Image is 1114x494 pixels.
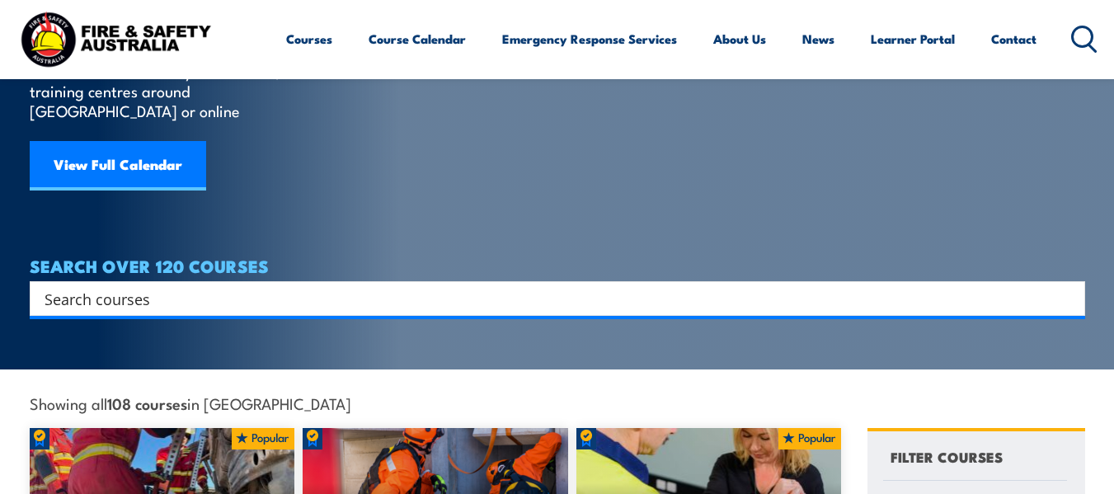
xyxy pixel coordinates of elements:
form: Search form [48,287,1052,310]
span: Showing all in [GEOGRAPHIC_DATA] [30,394,351,412]
a: View Full Calendar [30,141,206,191]
h4: FILTER COURSES [891,445,1003,468]
a: Learner Portal [871,19,955,59]
a: Emergency Response Services [502,19,677,59]
button: Search magnifier button [1056,287,1079,310]
a: Course Calendar [369,19,466,59]
a: Contact [991,19,1036,59]
a: News [802,19,834,59]
a: Courses [286,19,332,59]
h4: SEARCH OVER 120 COURSES [30,256,1085,275]
strong: 108 courses [107,392,187,414]
input: Search input [45,286,1049,311]
p: Find a course thats right for you and your team. We can train on your worksite, in our training c... [30,41,331,120]
a: About Us [713,19,766,59]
